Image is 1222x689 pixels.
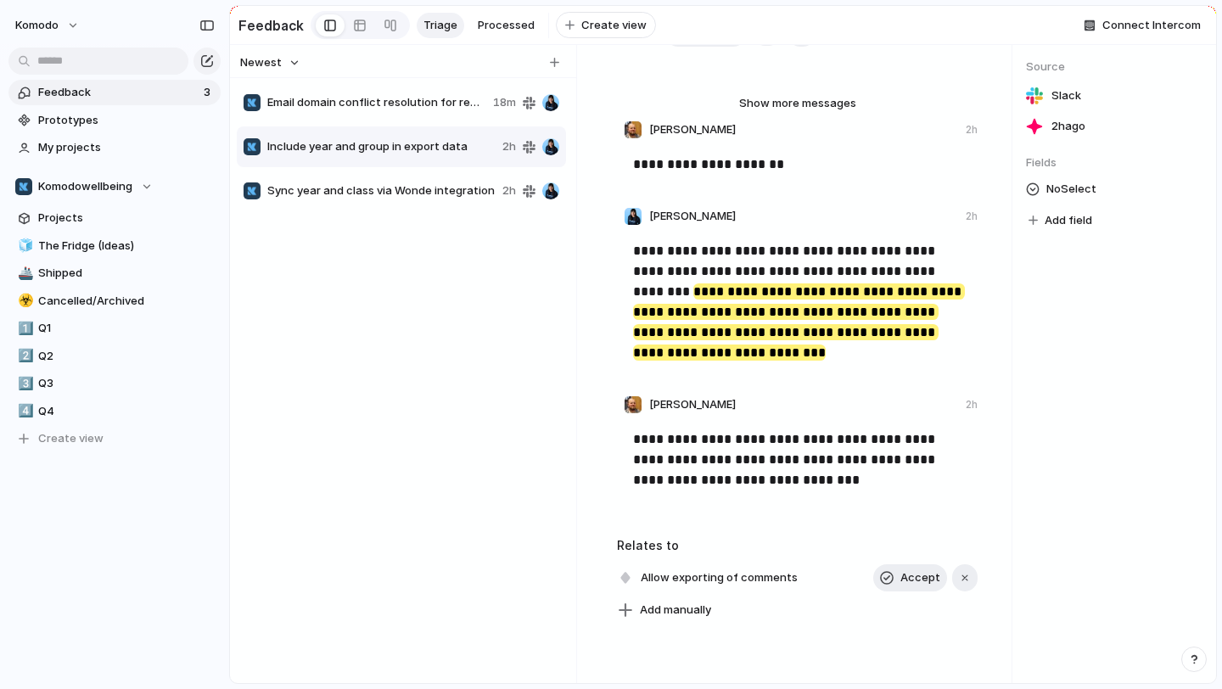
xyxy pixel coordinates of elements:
[15,320,32,337] button: 1️⃣
[966,122,978,137] div: 2h
[8,260,221,286] a: 🚢Shipped
[1102,17,1201,34] span: Connect Intercom
[267,138,496,155] span: Include year and group in export data
[38,293,215,310] span: Cancelled/Archived
[423,17,457,34] span: Triage
[471,13,541,38] a: Processed
[18,236,30,255] div: 🧊
[966,397,978,412] div: 2h
[640,602,711,619] span: Add manually
[8,233,221,259] a: 🧊The Fridge (Ideas)
[8,399,221,424] a: 4️⃣Q4
[15,403,32,420] button: 4️⃣
[15,375,32,392] button: 3️⃣
[1046,179,1096,199] span: No Select
[15,348,32,365] button: 2️⃣
[1026,84,1202,108] a: Slack
[238,15,304,36] h2: Feedback
[8,426,221,451] button: Create view
[649,396,736,413] span: [PERSON_NAME]
[15,238,32,255] button: 🧊
[38,112,215,129] span: Prototypes
[1026,210,1095,232] button: Add field
[581,17,647,34] span: Create view
[1026,154,1202,171] span: Fields
[15,265,32,282] button: 🚢
[8,135,221,160] a: My projects
[493,94,516,111] span: 18m
[611,598,718,622] button: Add manually
[18,264,30,283] div: 🚢
[696,92,900,115] button: Show more messages
[8,288,221,314] a: ☣️Cancelled/Archived
[1051,118,1085,135] span: 2h ago
[38,238,215,255] span: The Fridge (Ideas)
[18,401,30,421] div: 4️⃣
[267,94,486,111] span: Email domain conflict resolution for removed users
[739,95,856,112] span: Show more messages
[649,208,736,225] span: [PERSON_NAME]
[900,569,940,586] span: Accept
[873,564,947,591] button: Accept
[966,209,978,224] div: 2h
[556,12,656,39] button: Create view
[8,344,221,369] a: 2️⃣Q2
[649,121,736,138] span: [PERSON_NAME]
[8,12,88,39] button: Komodo
[38,265,215,282] span: Shipped
[38,84,199,101] span: Feedback
[502,138,516,155] span: 2h
[204,84,214,101] span: 3
[15,17,59,34] span: Komodo
[417,13,464,38] a: Triage
[18,374,30,394] div: 3️⃣
[38,178,132,195] span: Komodowellbeing
[636,566,803,590] span: Allow exporting of comments
[18,346,30,366] div: 2️⃣
[1077,13,1208,38] button: Connect Intercom
[240,54,282,71] span: Newest
[1051,87,1081,104] span: Slack
[38,210,215,227] span: Projects
[18,319,30,339] div: 1️⃣
[1045,212,1092,229] span: Add field
[38,320,215,337] span: Q1
[8,371,221,396] a: 3️⃣Q3
[478,17,535,34] span: Processed
[617,536,978,554] h3: Relates to
[8,174,221,199] button: Komodowellbeing
[38,139,215,156] span: My projects
[38,348,215,365] span: Q2
[18,291,30,311] div: ☣️
[8,316,221,341] a: 1️⃣Q1
[38,375,215,392] span: Q3
[38,403,215,420] span: Q4
[38,430,104,447] span: Create view
[238,52,303,74] button: Newest
[15,293,32,310] button: ☣️
[8,80,221,105] a: Feedback3
[267,182,496,199] span: Sync year and class via Wonde integration
[1026,59,1202,76] span: Source
[502,182,516,199] span: 2h
[8,205,221,231] a: Projects
[8,108,221,133] a: Prototypes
